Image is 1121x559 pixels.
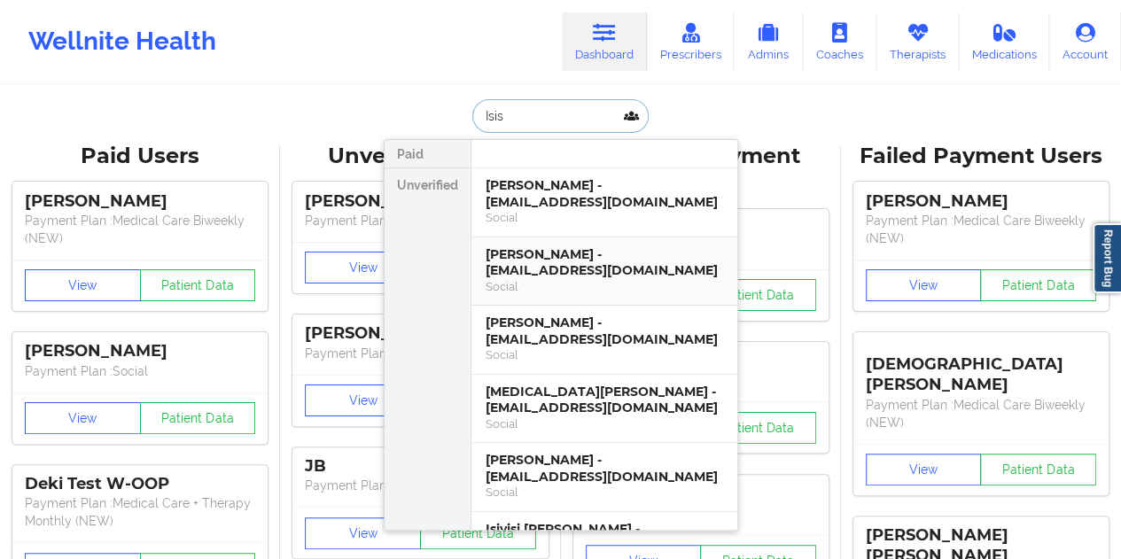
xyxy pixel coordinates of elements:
button: View [25,402,141,434]
button: Patient Data [420,517,536,549]
div: Paid Users [12,143,268,170]
div: [PERSON_NAME] [305,323,535,344]
button: View [305,252,421,283]
button: View [25,269,141,301]
div: Paid [385,140,471,168]
a: Dashboard [562,12,647,71]
div: [PERSON_NAME] - [EMAIL_ADDRESS][DOMAIN_NAME] [486,452,723,485]
div: [PERSON_NAME] [305,191,535,212]
div: Social [486,279,723,294]
div: Social [486,416,723,431]
button: View [866,454,982,485]
button: View [866,269,982,301]
div: [PERSON_NAME] - [EMAIL_ADDRESS][DOMAIN_NAME] [486,246,723,279]
button: View [305,517,421,549]
p: Payment Plan : Medical Care Biweekly (NEW) [25,212,255,247]
button: Patient Data [980,269,1096,301]
a: Medications [959,12,1050,71]
div: Social [486,485,723,500]
p: Payment Plan : Social [25,362,255,380]
button: Patient Data [140,269,256,301]
div: Social [486,347,723,362]
p: Payment Plan : Unmatched Plan [305,477,535,494]
div: JB [305,456,535,477]
button: Patient Data [980,454,1096,485]
a: Therapists [876,12,959,71]
div: Unverified Users [292,143,548,170]
div: Social [486,210,723,225]
a: Admins [734,12,803,71]
div: [DEMOGRAPHIC_DATA][PERSON_NAME] [866,341,1096,395]
a: Coaches [803,12,876,71]
div: [PERSON_NAME] [25,191,255,212]
button: Patient Data [700,412,816,444]
a: Account [1049,12,1121,71]
a: Prescribers [647,12,735,71]
div: [MEDICAL_DATA][PERSON_NAME] - [EMAIL_ADDRESS][DOMAIN_NAME] [486,384,723,416]
button: Patient Data [700,279,816,311]
p: Payment Plan : Medical Care + Therapy Monthly (NEW) [25,494,255,530]
div: Isivisi [PERSON_NAME] - [EMAIL_ADDRESS][DOMAIN_NAME] [486,521,723,554]
button: Patient Data [140,402,256,434]
div: [PERSON_NAME] - [EMAIL_ADDRESS][DOMAIN_NAME] [486,314,723,347]
div: [PERSON_NAME] [866,191,1096,212]
div: [PERSON_NAME] - [EMAIL_ADDRESS][DOMAIN_NAME] [486,177,723,210]
p: Payment Plan : Medical Care Biweekly (NEW) [866,396,1096,431]
p: Payment Plan : Unmatched Plan [305,345,535,362]
div: [PERSON_NAME] [25,341,255,361]
p: Payment Plan : Medical Care Biweekly (NEW) [866,212,1096,247]
a: Report Bug [1093,223,1121,293]
button: View [305,384,421,416]
p: Payment Plan : Unmatched Plan [305,212,535,229]
div: Deki Test W-OOP [25,474,255,494]
div: Failed Payment Users [853,143,1109,170]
